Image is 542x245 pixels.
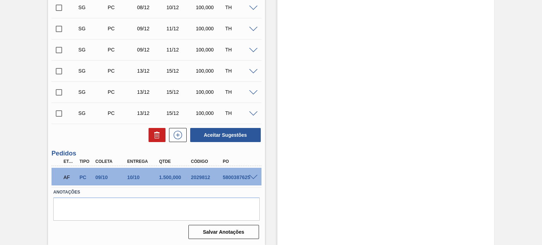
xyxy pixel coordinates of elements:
div: Aceitar Sugestões [187,127,261,143]
div: Pedido de Compra [106,5,138,10]
div: 15/12/2025 [165,110,197,116]
div: 100,000 [194,110,226,116]
div: Qtde [157,159,192,164]
label: Anotações [53,187,259,197]
div: 10/10/2025 [126,174,161,180]
div: TH [223,89,255,95]
div: Pedido de Compra [106,26,138,31]
div: Sugestão Criada [77,47,109,53]
div: 15/12/2025 [165,89,197,95]
div: 100,000 [194,68,226,74]
div: 11/12/2025 [165,26,197,31]
div: 1.500,000 [157,174,192,180]
div: 15/12/2025 [165,68,197,74]
div: 100,000 [194,89,226,95]
div: Pedido de Compra [78,174,94,180]
div: Nova sugestão [165,128,187,142]
div: Pedido de Compra [106,68,138,74]
div: TH [223,5,255,10]
div: Coleta [94,159,128,164]
div: 09/12/2025 [135,26,168,31]
div: Sugestão Criada [77,26,109,31]
div: 09/10/2025 [94,174,128,180]
div: Etapa [62,159,78,164]
div: Entrega [126,159,161,164]
div: Excluir Sugestões [145,128,165,142]
div: TH [223,47,255,53]
p: AF [64,174,76,180]
div: PO [221,159,256,164]
div: 100,000 [194,26,226,31]
div: TH [223,110,255,116]
button: Aceitar Sugestões [190,128,261,142]
div: 100,000 [194,5,226,10]
div: 10/12/2025 [165,5,197,10]
button: Salvar Anotações [188,225,259,239]
div: 13/12/2025 [135,89,168,95]
div: 13/12/2025 [135,110,168,116]
div: 5800387625 [221,174,256,180]
div: TH [223,26,255,31]
div: Sugestão Criada [77,89,109,95]
div: Pedido de Compra [106,110,138,116]
div: 11/12/2025 [165,47,197,53]
div: Tipo [78,159,94,164]
div: Sugestão Criada [77,68,109,74]
div: Sugestão Criada [77,110,109,116]
div: 08/12/2025 [135,5,168,10]
div: 100,000 [194,47,226,53]
h3: Pedidos [52,150,261,157]
div: TH [223,68,255,74]
div: 09/12/2025 [135,47,168,53]
div: Pedido de Compra [106,89,138,95]
div: Pedido de Compra [106,47,138,53]
div: Código [189,159,224,164]
div: Aguardando Faturamento [62,170,78,185]
div: 13/12/2025 [135,68,168,74]
div: 2029812 [189,174,224,180]
div: Sugestão Criada [77,5,109,10]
